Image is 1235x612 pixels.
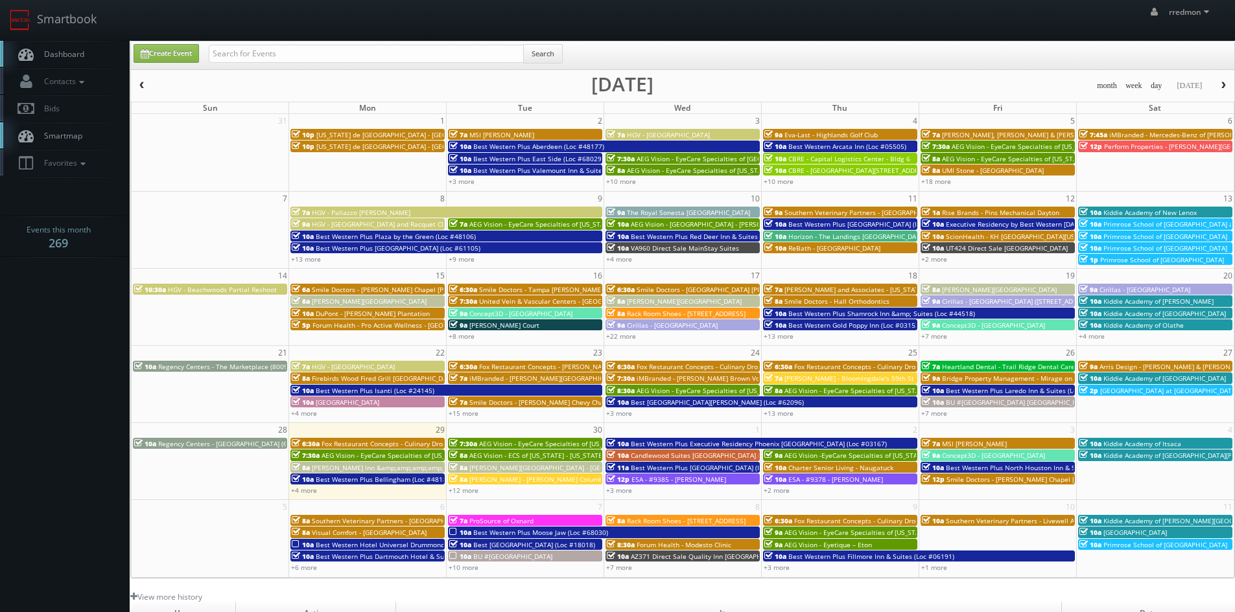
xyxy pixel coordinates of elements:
[606,563,632,572] a: +7 more
[627,309,746,318] span: Rack Room Shoes - [STREET_ADDRESS]
[203,102,218,113] span: Sun
[449,309,467,318] span: 9a
[322,439,526,448] span: Fox Restaurant Concepts - Culinary Dropout - [GEOGRAPHIC_DATA]
[1103,208,1197,217] span: Kiddie Academy of New Lenox
[764,563,790,572] a: +3 more
[449,142,471,151] span: 10a
[292,362,310,371] span: 7a
[607,285,635,294] span: 6:30a
[1079,374,1101,383] span: 10a
[921,332,947,341] a: +7 more
[606,177,636,186] a: +10 more
[942,374,1125,383] span: Bridge Property Management - Mirage on [PERSON_NAME]
[947,475,1166,484] span: Smile Doctors - [PERSON_NAME] Chapel [PERSON_NAME] Orthodontics
[922,166,940,175] span: 8a
[631,244,739,253] span: VA960 Direct Sale MainStay Suites
[449,130,467,139] span: 7a
[469,463,653,472] span: [PERSON_NAME][GEOGRAPHIC_DATA] - [GEOGRAPHIC_DATA]
[1103,321,1184,330] span: Kiddie Academy of Olathe
[764,332,794,341] a: +13 more
[449,321,467,330] span: 9a
[764,208,782,217] span: 9a
[631,398,804,407] span: Best [GEOGRAPHIC_DATA][PERSON_NAME] (Loc #62096)
[449,297,477,306] span: 7:30a
[292,552,314,561] span: 10a
[312,208,410,217] span: HGV - Pallazzo [PERSON_NAME]
[942,297,1097,306] span: Cirillas - [GEOGRAPHIC_DATA] ([STREET_ADDRESS])
[1103,297,1214,306] span: Kiddie Academy of [PERSON_NAME]
[449,540,471,549] span: 10a
[449,332,475,341] a: +8 more
[764,463,786,472] span: 10a
[312,362,395,371] span: HGV - [GEOGRAPHIC_DATA]
[312,220,451,229] span: HGV - [GEOGRAPHIC_DATA] and Racquet Club
[1146,78,1167,94] button: day
[607,374,635,383] span: 7:30a
[627,297,742,306] span: [PERSON_NAME][GEOGRAPHIC_DATA]
[764,528,782,537] span: 9a
[1092,78,1122,94] button: month
[922,232,944,241] span: 10a
[764,309,786,318] span: 10a
[788,309,975,318] span: Best Western Plus Shamrock Inn &amp; Suites (Loc #44518)
[764,486,790,495] a: +2 more
[942,208,1059,217] span: Rise Brands - Pins Mechanical Dayton
[10,10,30,30] img: smartbook-logo.png
[788,142,906,151] span: Best Western Arcata Inn (Loc #05505)
[292,220,310,229] span: 9a
[764,552,786,561] span: 10a
[1169,6,1213,17] span: rredmon
[449,166,471,175] span: 10a
[1079,142,1102,151] span: 12p
[627,208,750,217] span: The Royal Sonesta [GEOGRAPHIC_DATA]
[1103,232,1227,241] span: Primrose School of [GEOGRAPHIC_DATA]
[764,177,794,186] a: +10 more
[764,451,782,460] span: 9a
[788,552,954,561] span: Best Western Plus Fillmore Inn & Suites (Loc #06191)
[921,177,951,186] a: +18 more
[292,398,314,407] span: 10a
[922,208,940,217] span: 1a
[627,321,718,330] span: Cirillas - [GEOGRAPHIC_DATA]
[292,285,310,294] span: 6a
[784,374,914,383] span: [PERSON_NAME] - Bloomingdale's 59th St
[784,130,878,139] span: Eva-Last - Highlands Golf Club
[291,409,317,418] a: +4 more
[449,362,477,371] span: 6:30a
[449,374,467,383] span: 7a
[942,321,1045,330] span: Concept3D - [GEOGRAPHIC_DATA]
[134,44,199,63] a: Create Event
[449,552,471,561] span: 10a
[1103,540,1227,549] span: Primrose School of [GEOGRAPHIC_DATA]
[607,130,625,139] span: 7a
[1103,528,1167,537] span: [GEOGRAPHIC_DATA]
[1103,439,1181,448] span: Kiddie Academy of Itsaca
[38,76,88,87] span: Contacts
[316,540,500,549] span: Best Western Hotel Universel Drummondville (Loc #67019)
[479,297,646,306] span: United Vein & Vascular Centers - [GEOGRAPHIC_DATA]
[784,297,889,306] span: Smile Doctors - Hall Orthodontics
[764,321,786,330] span: 10a
[607,220,629,229] span: 10a
[1172,78,1206,94] button: [DATE]
[631,475,726,484] span: ESA - #9385 - [PERSON_NAME]
[946,244,1068,253] span: UT424 Direct Sale [GEOGRAPHIC_DATA]
[922,475,945,484] span: 12p
[784,451,1000,460] span: AEG Vision -EyeCare Specialties of [US_STATE] – Eyes On Sammamish
[469,475,629,484] span: [PERSON_NAME] - [PERSON_NAME] Columbus Circle
[627,130,710,139] span: HGV - [GEOGRAPHIC_DATA]
[607,451,629,460] span: 10a
[631,552,788,561] span: AZ371 Direct Sale Quality Inn [GEOGRAPHIC_DATA]
[1079,451,1101,460] span: 10a
[607,362,635,371] span: 6:30a
[316,309,430,318] span: DuPont - [PERSON_NAME] Plantation
[922,374,940,383] span: 9a
[292,309,314,318] span: 10a
[316,142,495,151] span: [US_STATE] de [GEOGRAPHIC_DATA] - [GEOGRAPHIC_DATA]
[607,386,635,395] span: 8:30a
[922,362,940,371] span: 7a
[942,439,1007,448] span: MSI [PERSON_NAME]
[942,451,1045,460] span: Concept3D - [GEOGRAPHIC_DATA]
[607,208,625,217] span: 9a
[794,362,999,371] span: Fox Restaurant Concepts - Culinary Dropout - [GEOGRAPHIC_DATA]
